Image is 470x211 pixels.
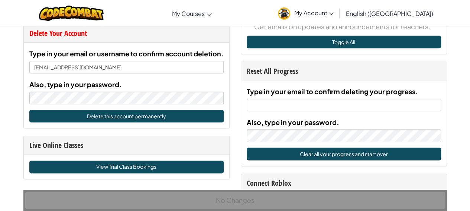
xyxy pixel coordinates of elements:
[29,110,224,122] button: Delete this account permanently
[247,178,441,188] div: Connect Roblox
[346,10,433,17] span: English ([GEOGRAPHIC_DATA])
[278,7,290,20] img: avatar
[168,3,215,23] a: My Courses
[247,86,418,97] label: Type in your email to confirm deleting your progress.
[29,48,224,59] label: Type in your email or username to confirm account deletion.
[39,6,104,21] img: CodeCombat logo
[29,140,224,151] div: Live Online Classes
[342,3,437,23] a: English ([GEOGRAPHIC_DATA])
[247,117,339,128] label: Also, type in your password.
[247,66,441,76] div: Reset All Progress
[247,148,441,160] button: Clear all your progress and start over
[29,161,224,173] a: View Trial Class Bookings
[254,21,441,32] span: Get emails on updates and announcements for teachers.
[172,10,205,17] span: My Courses
[29,28,224,39] div: Delete Your Account
[29,79,122,90] label: Also, type in your password.
[247,36,441,48] button: Toggle All
[274,1,337,25] a: My Account
[294,9,334,17] span: My Account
